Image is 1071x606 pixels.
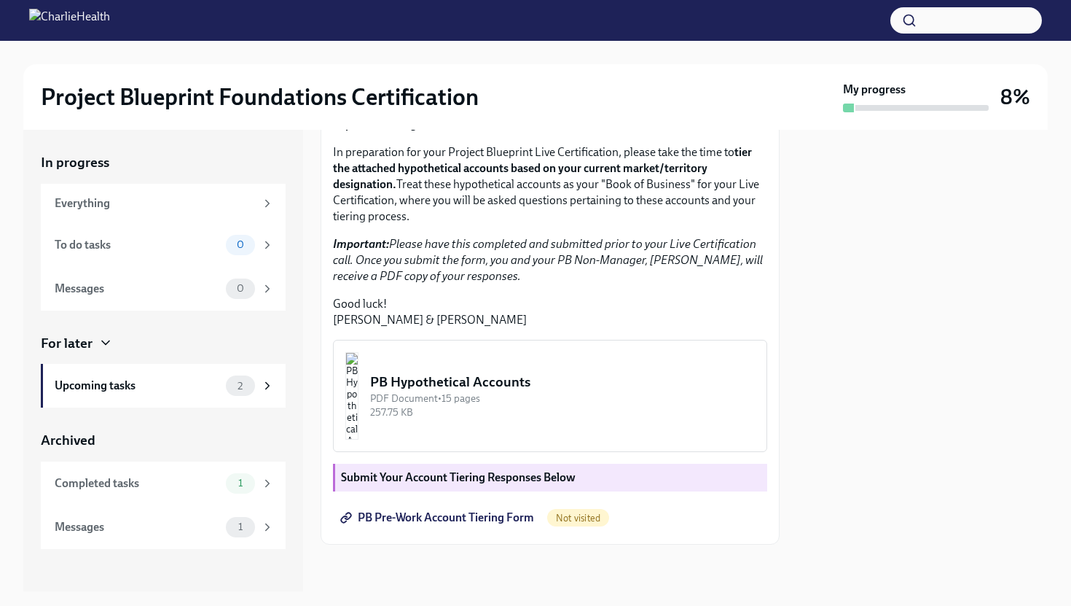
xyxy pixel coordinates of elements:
span: Not visited [547,513,609,524]
strong: tier the attached hypothetical accounts based on your current market/territory designation. [333,145,752,191]
em: Please have this completed and submitted prior to your Live Certification call. Once you submit t... [333,237,763,283]
button: PB Hypothetical AccountsPDF Document•15 pages257.75 KB [333,340,767,452]
strong: My progress [843,82,906,98]
div: Messages [55,281,220,297]
div: 257.75 KB [370,405,755,419]
a: Archived [41,431,286,450]
span: 0 [228,283,253,294]
div: For later [41,334,93,353]
span: 0 [228,239,253,250]
a: Messages0 [41,267,286,311]
a: Upcoming tasks2 [41,364,286,408]
a: To do tasks0 [41,223,286,267]
h3: 8% [1000,84,1030,110]
span: 1 [229,521,251,532]
p: In preparation for your Project Blueprint Live Certification, please take the time to Treat these... [333,144,767,225]
h2: Project Blueprint Foundations Certification [41,82,479,112]
span: PB Pre-Work Account Tiering Form [343,510,534,525]
a: Everything [41,184,286,223]
div: Everything [55,195,255,211]
strong: Important: [333,237,389,251]
div: Completed tasks [55,475,220,492]
a: Messages1 [41,505,286,549]
span: 2 [229,381,251,392]
img: CharlieHealth [29,9,110,32]
div: Messages [55,519,220,535]
div: PB Hypothetical Accounts [370,373,755,392]
strong: Submit Your Account Tiering Responses Below [341,470,576,484]
img: PB Hypothetical Accounts [345,352,358,440]
span: 1 [229,478,251,489]
p: Good luck! [PERSON_NAME] & [PERSON_NAME] [333,296,767,328]
a: PB Pre-Work Account Tiering Form [333,503,544,532]
a: For later [41,334,286,353]
div: PDF Document • 15 pages [370,392,755,405]
a: In progress [41,153,286,172]
div: To do tasks [55,237,220,253]
a: Completed tasks1 [41,462,286,505]
div: Upcoming tasks [55,378,220,394]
